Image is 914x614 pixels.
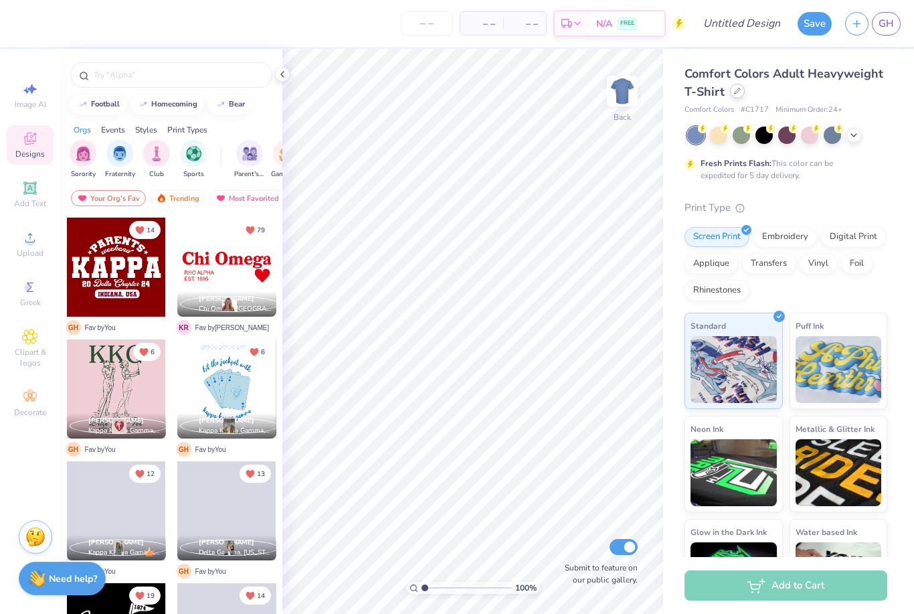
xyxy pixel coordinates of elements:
span: [PERSON_NAME] [199,538,254,547]
span: Clipart & logos [7,347,54,368]
span: Standard [691,319,726,333]
img: Puff Ink [796,336,882,403]
button: bear [208,94,251,114]
button: filter button [143,140,170,179]
span: 100 % [515,582,537,594]
div: filter for Fraternity [105,140,135,179]
img: Neon Ink [691,439,777,506]
span: FREE [620,19,634,28]
span: Kappa Kappa Gamma, [GEOGRAPHIC_DATA] [199,426,271,436]
button: filter button [234,140,265,179]
div: Events [101,124,125,136]
button: filter button [271,140,302,179]
span: G H [66,442,81,457]
button: Unlike [129,465,161,483]
span: Glow in the Dark Ink [691,525,767,539]
label: Submit to feature on our public gallery. [557,562,638,586]
img: Sorority Image [76,146,91,161]
div: Orgs [74,124,91,136]
button: filter button [105,140,135,179]
span: Greek [20,297,41,308]
div: Screen Print [684,227,749,247]
span: [PERSON_NAME] [88,538,144,547]
input: Untitled Design [693,10,791,37]
div: Transfers [742,254,796,274]
span: N/A [596,17,612,31]
span: G H [66,320,81,335]
span: Parent's Weekend [234,169,265,179]
div: Print Type [684,200,887,216]
div: Applique [684,254,738,274]
span: G H [177,564,191,579]
div: Digital Print [821,227,886,247]
span: Club [149,169,164,179]
span: Minimum Order: 24 + [775,104,842,116]
img: trending.gif [156,194,167,203]
span: Comfort Colors Adult Heavyweight T-Shirt [684,66,883,100]
span: – – [468,17,495,31]
strong: Need help? [49,572,97,585]
span: Upload [17,248,43,258]
span: Kappa Kappa Gamma, [GEOGRAPHIC_DATA] [88,548,161,558]
span: 13 [257,471,265,477]
button: football [70,94,126,114]
button: Unlike [133,343,161,361]
button: Unlike [244,343,271,361]
span: Fav by [PERSON_NAME] [195,323,269,333]
span: Designs [15,149,45,159]
div: bear [229,100,245,108]
button: filter button [70,140,96,179]
button: Save [798,12,832,35]
span: Sorority [71,169,96,179]
div: Print Types [167,124,207,136]
span: # C1717 [741,104,769,116]
span: K R [177,320,191,335]
span: Fav by You [195,445,226,455]
div: This color can be expedited for 5 day delivery. [701,157,865,181]
span: Delta Gamma, [US_STATE] A&M University [199,548,271,558]
button: filter button [180,140,207,179]
div: filter for Sports [180,140,207,179]
span: Puff Ink [796,319,824,333]
div: filter for Club [143,140,170,179]
span: Image AI [15,99,46,110]
div: Vinyl [800,254,837,274]
img: Club Image [149,146,164,161]
span: 14 [147,227,155,234]
span: [PERSON_NAME] [199,294,254,303]
img: Glow in the Dark Ink [691,542,777,609]
div: football [91,100,120,108]
img: trend_line.gif [78,100,88,108]
span: Decorate [14,407,46,418]
span: Fav by You [85,323,116,333]
img: Sports Image [186,146,201,161]
span: Add Text [14,198,46,209]
div: Embroidery [753,227,817,247]
img: trend_line.gif [215,100,226,108]
span: Fav by You [85,445,116,455]
span: Chi Omega, [GEOGRAPHIC_DATA][US_STATE] [199,304,271,314]
button: homecoming [130,94,203,114]
div: filter for Game Day [271,140,302,179]
div: Trending [150,190,205,206]
a: GH [872,12,901,35]
div: Your Org's Fav [71,190,146,206]
span: 6 [261,349,265,356]
img: Fraternity Image [112,146,127,161]
span: Game Day [271,169,302,179]
img: Parent's Weekend Image [242,146,258,161]
span: Comfort Colors [684,104,734,116]
div: Rhinestones [684,281,749,301]
img: Back [609,78,636,104]
button: Unlike [129,221,161,239]
span: [PERSON_NAME] [199,416,254,425]
span: 12 [147,471,155,477]
div: homecoming [151,100,197,108]
div: Styles [135,124,157,136]
span: GH [879,16,894,31]
img: most_fav.gif [215,194,226,203]
span: Neon Ink [691,422,723,436]
span: G H [177,442,191,457]
span: Fraternity [105,169,135,179]
span: – – [511,17,538,31]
